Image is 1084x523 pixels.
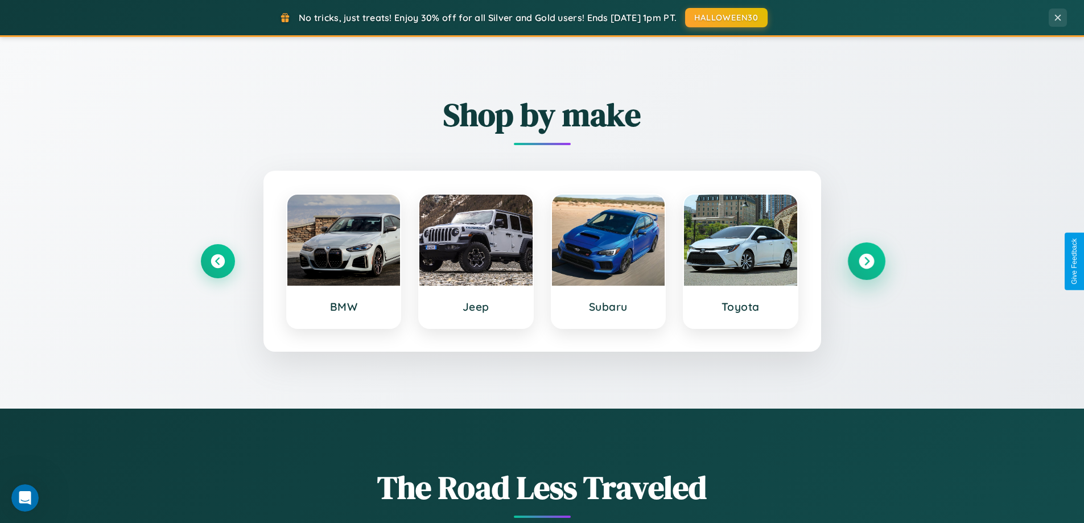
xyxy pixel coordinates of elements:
h1: The Road Less Traveled [201,466,884,509]
iframe: Intercom live chat [11,484,39,512]
h2: Shop by make [201,93,884,137]
span: No tricks, just treats! Enjoy 30% off for all Silver and Gold users! Ends [DATE] 1pm PT. [299,12,677,23]
h3: Subaru [563,300,654,314]
div: Give Feedback [1070,238,1078,285]
h3: Jeep [431,300,521,314]
h3: BMW [299,300,389,314]
button: HALLOWEEN30 [685,8,768,27]
h3: Toyota [695,300,786,314]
